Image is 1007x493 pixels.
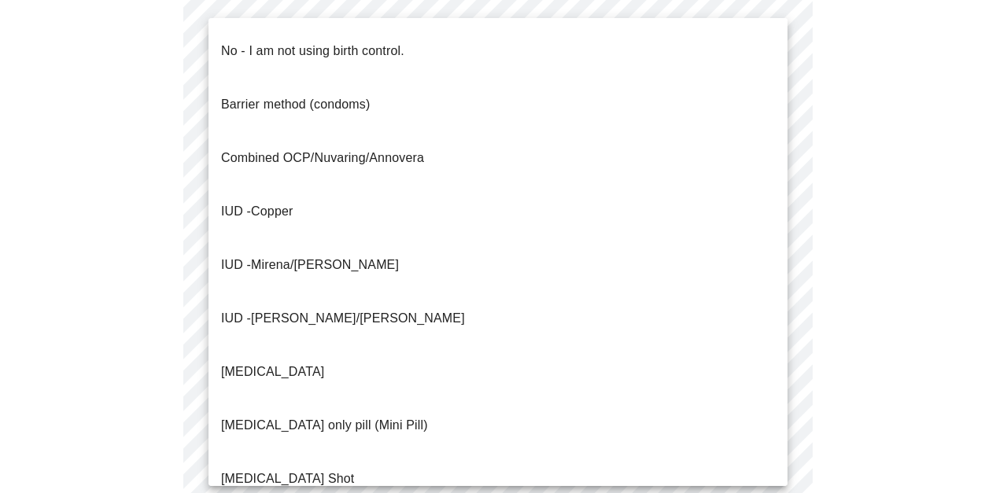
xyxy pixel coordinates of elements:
[221,362,324,381] p: [MEDICAL_DATA]
[221,149,424,167] p: Combined OCP/Nuvaring/Annovera
[221,202,293,221] p: Copper
[221,42,404,61] p: No - I am not using birth control.
[221,309,465,328] p: [PERSON_NAME]/[PERSON_NAME]
[221,311,251,325] span: IUD -
[221,95,370,114] p: Barrier method (condoms)
[221,416,428,435] p: [MEDICAL_DATA] only pill (Mini Pill)
[221,204,251,218] span: IUD -
[221,256,399,274] p: IUD -
[221,469,354,488] p: [MEDICAL_DATA] Shot
[251,258,399,271] span: Mirena/[PERSON_NAME]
